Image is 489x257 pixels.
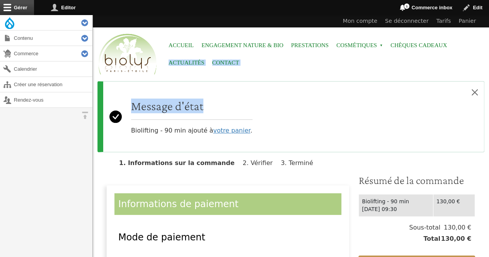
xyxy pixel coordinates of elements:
[404,3,410,9] span: 1
[362,197,429,206] div: Biolifting - 90 min
[433,15,455,27] a: Tarifs
[109,88,122,146] svg: Success:
[243,159,279,167] li: Vérifier
[358,174,475,187] h3: Résumé de la commande
[119,159,241,167] li: Informations sur la commande
[423,234,440,243] span: Total
[465,82,484,103] button: Close
[77,108,92,123] button: Orientation horizontale
[336,37,383,54] span: Cosmétiques
[433,194,475,216] td: 130,00 €
[380,44,383,47] span: »
[213,127,250,134] a: votre panier
[212,54,239,71] a: Contact
[131,99,252,113] h2: Message d'état
[169,37,194,54] a: Accueil
[201,37,283,54] a: Engagement Nature & Bio
[362,206,397,212] time: [DATE] 09:30
[455,15,480,27] a: Panier
[440,234,471,243] span: 130,00 €
[339,15,381,27] a: Mon compte
[97,32,158,77] img: Accueil
[409,223,440,232] span: Sous-total
[381,15,433,27] a: Se déconnecter
[131,99,252,135] div: Biolifting - 90 min ajouté à .
[118,232,205,243] span: Mode de paiement
[390,37,447,54] a: Chèques cadeaux
[281,159,319,167] li: Terminé
[169,54,204,71] a: Actualités
[97,81,484,152] div: Message d'état
[93,15,489,81] header: Entête du site
[291,37,329,54] a: Prestations
[440,223,471,232] span: 130,00 €
[118,199,239,209] span: Informations de paiement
